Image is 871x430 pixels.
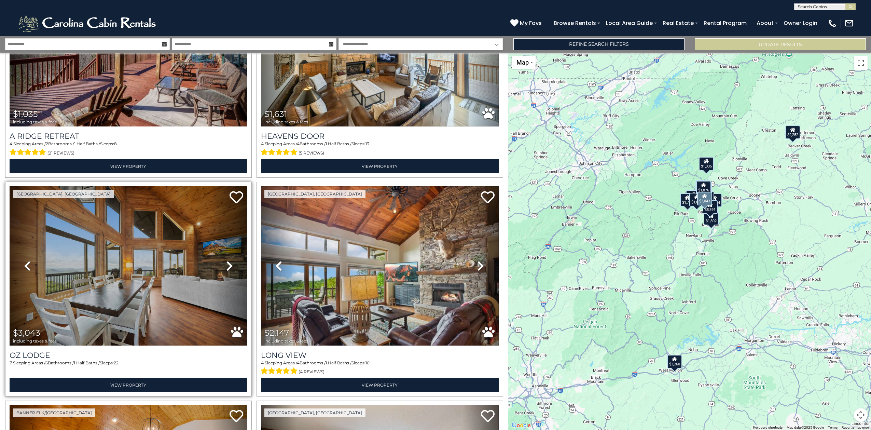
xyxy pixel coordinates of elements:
span: (21 reviews) [47,149,74,158]
div: $1,819 [689,193,704,206]
span: $2,147 [264,328,289,338]
span: 7 [10,360,12,365]
a: Add to favorites [230,190,243,205]
span: My Favs [520,19,542,27]
div: $1,708 [680,193,695,207]
span: $3,043 [13,328,40,338]
span: including taxes & fees [13,120,57,124]
a: Terms (opens in new tab) [828,426,838,429]
span: including taxes & fees [13,339,57,343]
div: $1,974 [696,182,711,195]
button: Keyboard shortcuts [753,425,783,430]
div: $2,413 [686,190,701,204]
div: Sleeping Areas / Bathrooms / Sleeps: [10,360,247,376]
img: phone-regular-white.png [828,18,837,28]
div: $3,043 [697,192,712,205]
a: [GEOGRAPHIC_DATA], [GEOGRAPHIC_DATA] [264,408,365,417]
a: Owner Login [780,17,821,29]
a: Oz Lodge [10,351,247,360]
span: 4 [297,141,300,146]
img: thumbnail_166494318.jpeg [261,186,499,346]
span: 1 Half Baths / [326,141,351,146]
button: Map camera controls [854,408,868,422]
a: A Ridge Retreat [10,132,247,141]
span: including taxes & fees [264,120,308,124]
div: $1,046 [695,180,710,194]
a: Local Area Guide [603,17,656,29]
a: Rental Program [700,17,750,29]
a: Refine Search Filters [513,38,685,50]
span: 22 [114,360,119,365]
span: 2 [46,141,48,146]
a: Open this area in Google Maps (opens a new window) [510,421,533,430]
span: 1 Half Baths / [74,360,100,365]
span: 4 [10,141,12,146]
span: Map data ©2025 Google [787,426,824,429]
div: $1,494 [707,193,722,207]
a: Add to favorites [481,190,495,205]
img: mail-regular-white.png [844,18,854,28]
div: $3,260 [667,355,682,368]
a: About [753,17,777,29]
span: 8 [114,141,117,146]
img: thumbnail_169133993.jpeg [10,186,247,346]
span: 4 [261,141,264,146]
div: Sleeping Areas / Bathrooms / Sleeps: [10,141,247,157]
span: 4 [297,360,300,365]
a: Banner Elk/[GEOGRAPHIC_DATA] [13,408,95,417]
div: $2,252 [785,125,800,139]
div: $1,876 [696,181,711,194]
span: 10 [365,360,370,365]
a: Heavens Door [261,132,499,141]
a: My Favs [510,19,543,28]
a: Add to favorites [230,409,243,424]
span: 6 [45,360,48,365]
span: $1,631 [264,109,287,119]
a: Browse Rentals [550,17,599,29]
span: (5 reviews) [299,149,324,158]
a: View Property [261,378,499,392]
a: Long View [261,351,499,360]
a: Add to favorites [481,409,495,424]
button: Update Results [695,38,866,50]
a: View Property [10,159,247,173]
div: Sleeping Areas / Bathrooms / Sleeps: [261,141,499,157]
span: 1 Half Baths / [74,141,100,146]
button: Change map style [512,56,536,69]
button: Toggle fullscreen view [854,56,868,70]
span: Map [516,59,529,66]
a: View Property [261,159,499,173]
div: $1,035 [699,157,714,171]
span: including taxes & fees [264,339,308,343]
span: $1,035 [13,109,38,119]
div: Sleeping Areas / Bathrooms / Sleeps: [261,360,499,376]
span: 4 [261,360,264,365]
span: (4 reviews) [299,367,324,376]
div: $5,391 [703,200,718,214]
a: [GEOGRAPHIC_DATA], [GEOGRAPHIC_DATA] [13,190,114,198]
a: Report a map error [842,426,869,429]
img: Google [510,421,533,430]
img: White-1-2.png [17,13,159,33]
span: 1 Half Baths / [326,360,351,365]
a: [GEOGRAPHIC_DATA], [GEOGRAPHIC_DATA] [264,190,365,198]
a: Real Estate [659,17,697,29]
div: $1,802 [704,212,719,225]
span: 13 [365,141,369,146]
a: View Property [10,378,247,392]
